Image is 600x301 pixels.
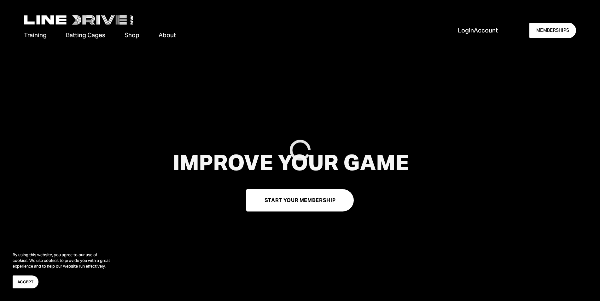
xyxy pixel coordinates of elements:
[24,30,47,40] a: folder dropdown
[13,252,114,269] p: By using this website, you agree to our use of cookies. We use cookies to provide you with a grea...
[159,30,176,40] a: folder dropdown
[529,23,576,38] a: MEMBERSHIPS
[66,30,105,40] a: folder dropdown
[24,31,47,39] span: Training
[125,30,139,40] a: Shop
[246,189,354,211] a: START YOUR MEMBERSHIP
[13,275,38,288] button: Accept
[159,31,176,39] span: About
[6,246,120,295] section: Cookie banner
[66,31,105,39] span: Batting Cages
[17,279,34,285] span: Accept
[24,15,133,25] img: LineDrive NorthWest
[116,150,465,175] h1: IMPROVE YOUR GAME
